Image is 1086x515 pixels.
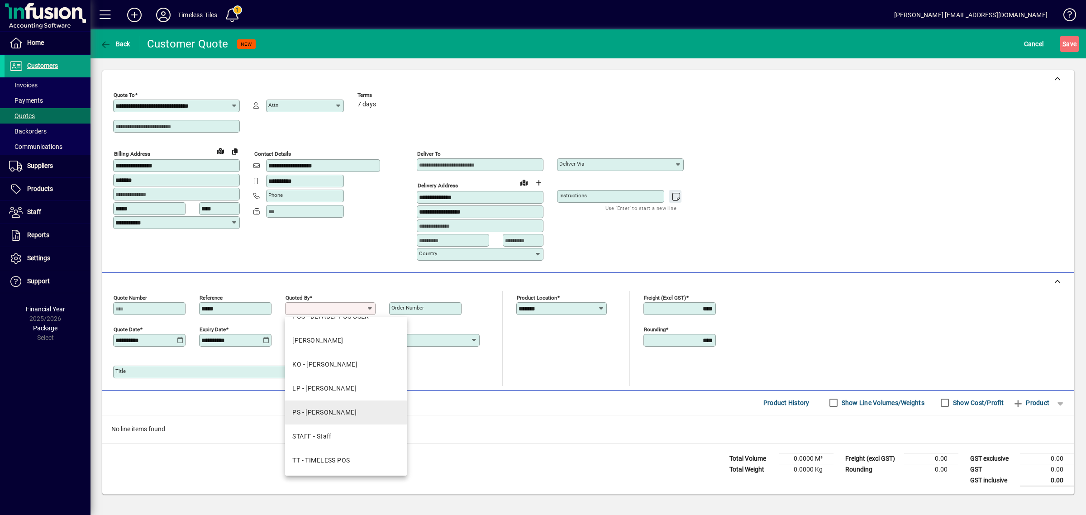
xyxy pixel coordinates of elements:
[5,77,90,93] a: Invoices
[391,305,424,311] mat-label: Order number
[285,401,407,424] mat-option: PS - PETER SMYTH
[27,254,50,262] span: Settings
[5,224,90,247] a: Reports
[292,384,357,393] div: LP - [PERSON_NAME]
[27,62,58,69] span: Customers
[285,353,407,377] mat-option: KO - KAREN O'NEILL
[27,162,53,169] span: Suppliers
[5,270,90,293] a: Support
[292,456,350,465] div: TT - TIMELESS POS
[100,40,130,48] span: Back
[27,208,41,215] span: Staff
[5,247,90,270] a: Settings
[33,324,57,332] span: Package
[419,250,437,257] mat-label: Country
[120,7,149,23] button: Add
[9,143,62,150] span: Communications
[951,398,1004,407] label: Show Cost/Profit
[292,432,332,441] div: STAFF - Staff
[9,97,43,104] span: Payments
[1057,2,1075,31] a: Knowledge Base
[26,305,65,313] span: Financial Year
[894,8,1048,22] div: [PERSON_NAME] [EMAIL_ADDRESS][DOMAIN_NAME]
[5,108,90,124] a: Quotes
[5,155,90,177] a: Suppliers
[268,102,278,108] mat-label: Attn
[286,294,310,300] mat-label: Quoted by
[1020,464,1074,475] td: 0.00
[9,81,38,89] span: Invoices
[904,453,958,464] td: 0.00
[178,8,217,22] div: Timeless Tiles
[5,139,90,154] a: Communications
[1060,36,1079,52] button: Save
[98,36,133,52] button: Back
[285,424,407,448] mat-option: STAFF - Staff
[1062,40,1066,48] span: S
[292,360,357,369] div: KO - [PERSON_NAME]
[9,112,35,119] span: Quotes
[1013,396,1049,410] span: Product
[904,464,958,475] td: 0.00
[114,294,147,300] mat-label: Quote number
[285,448,407,472] mat-option: TT - TIMELESS POS
[27,39,44,46] span: Home
[357,92,412,98] span: Terms
[559,192,587,199] mat-label: Instructions
[644,326,666,332] mat-label: Rounding
[200,294,223,300] mat-label: Reference
[115,368,126,374] mat-label: Title
[517,294,557,300] mat-label: Product location
[102,415,1074,443] div: No line items found
[1020,475,1074,486] td: 0.00
[1020,453,1074,464] td: 0.00
[966,453,1020,464] td: GST exclusive
[9,128,47,135] span: Backorders
[5,32,90,54] a: Home
[725,464,779,475] td: Total Weight
[5,93,90,108] a: Payments
[966,475,1020,486] td: GST inclusive
[228,144,242,158] button: Copy to Delivery address
[517,175,531,190] a: View on map
[27,277,50,285] span: Support
[200,326,226,332] mat-label: Expiry date
[149,7,178,23] button: Profile
[760,395,813,411] button: Product History
[1024,37,1044,51] span: Cancel
[1022,36,1046,52] button: Cancel
[90,36,140,52] app-page-header-button: Back
[114,326,140,332] mat-label: Quote date
[1008,395,1054,411] button: Product
[268,192,283,198] mat-label: Phone
[779,464,834,475] td: 0.0000 Kg
[292,336,343,345] div: [PERSON_NAME]
[966,464,1020,475] td: GST
[763,396,810,410] span: Product History
[531,176,546,190] button: Choose address
[114,92,135,98] mat-label: Quote To
[417,151,441,157] mat-label: Deliver To
[241,41,252,47] span: NEW
[605,203,676,213] mat-hint: Use 'Enter' to start a new line
[1062,37,1076,51] span: ave
[841,453,904,464] td: Freight (excl GST)
[285,329,407,353] mat-option: EJ - ELISE JOHNSTON
[5,124,90,139] a: Backorders
[357,101,376,108] span: 7 days
[147,37,229,51] div: Customer Quote
[213,143,228,158] a: View on map
[644,294,686,300] mat-label: Freight (excl GST)
[559,161,584,167] mat-label: Deliver via
[285,377,407,401] mat-option: LP - LACHLAN PEARSON
[27,231,49,238] span: Reports
[779,453,834,464] td: 0.0000 M³
[841,464,904,475] td: Rounding
[5,178,90,200] a: Products
[840,398,924,407] label: Show Line Volumes/Weights
[5,201,90,224] a: Staff
[27,185,53,192] span: Products
[725,453,779,464] td: Total Volume
[292,408,357,417] div: PS - [PERSON_NAME]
